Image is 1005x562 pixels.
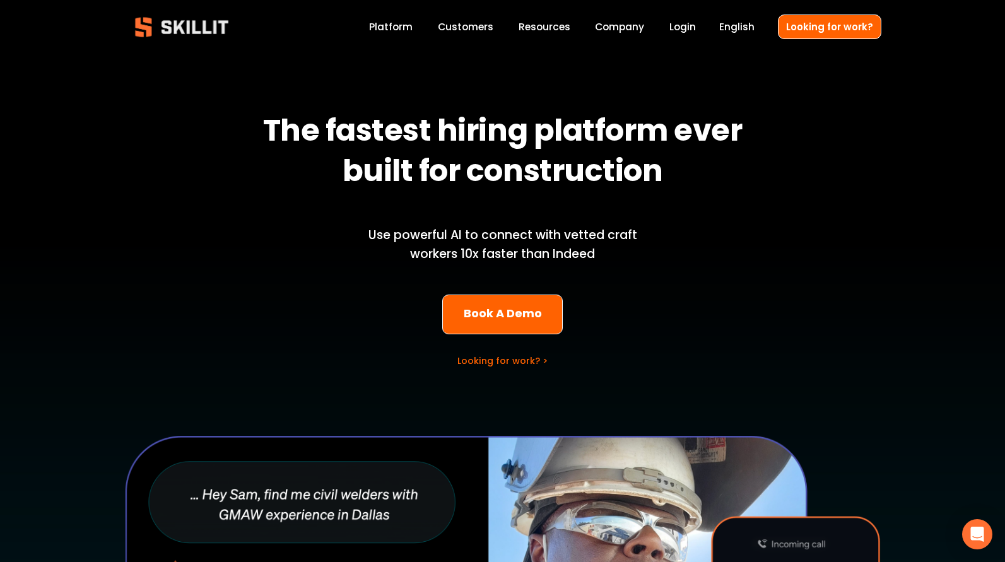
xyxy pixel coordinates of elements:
[519,18,570,35] a: folder dropdown
[263,107,748,199] strong: The fastest hiring platform ever built for construction
[442,295,563,334] a: Book A Demo
[347,226,659,264] p: Use powerful AI to connect with vetted craft workers 10x faster than Indeed
[369,18,413,35] a: Platform
[719,20,755,34] span: English
[778,15,881,39] a: Looking for work?
[669,18,696,35] a: Login
[962,519,992,549] div: Open Intercom Messenger
[719,18,755,35] div: language picker
[519,20,570,34] span: Resources
[124,8,239,46] img: Skillit
[438,18,493,35] a: Customers
[595,18,644,35] a: Company
[457,354,548,367] a: Looking for work? >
